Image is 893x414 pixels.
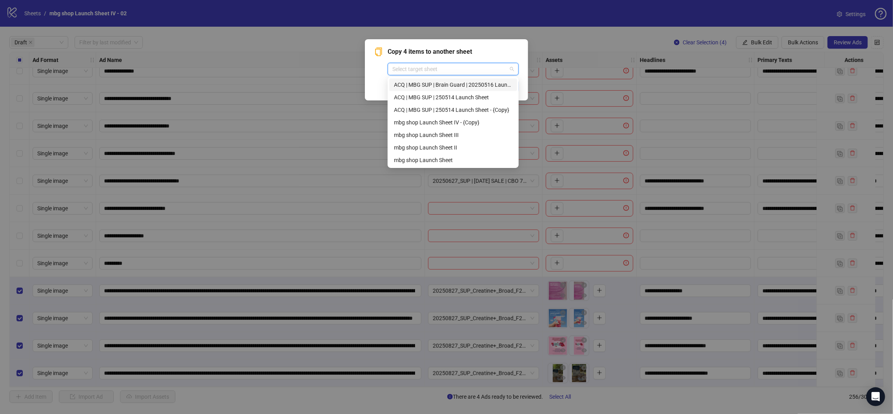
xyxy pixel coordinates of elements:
[389,154,517,166] div: mbg shop Launch Sheet
[389,141,517,154] div: mbg shop Launch Sheet II
[389,129,517,141] div: mbg shop Launch Sheet III
[388,47,519,57] span: Copy 4 items to another sheet
[389,91,517,104] div: ACQ | MBG SUP | 250514 Launch Sheet
[394,118,512,127] div: mbg shop Launch Sheet IV - {Copy}
[394,80,512,89] div: ACQ | MBG SUP | Brain Guard | 20250516 Launch Sheet
[394,131,512,139] div: mbg shop Launch Sheet III
[394,106,512,114] div: ACQ | MBG SUP | 250514 Launch Sheet - {Copy}
[394,93,512,102] div: ACQ | MBG SUP | 250514 Launch Sheet
[394,156,512,164] div: mbg shop Launch Sheet
[389,78,517,91] div: ACQ | MBG SUP | Brain Guard | 20250516 Launch Sheet
[389,104,517,116] div: ACQ | MBG SUP | 250514 Launch Sheet - {Copy}
[374,47,383,56] span: copy
[389,116,517,129] div: mbg shop Launch Sheet IV - {Copy}
[866,387,885,406] div: Open Intercom Messenger
[394,143,512,152] div: mbg shop Launch Sheet II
